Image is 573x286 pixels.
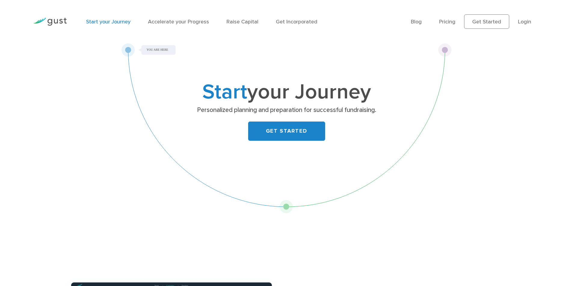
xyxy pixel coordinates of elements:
[248,122,325,141] a: GET STARTED
[518,19,531,25] a: Login
[464,14,509,29] a: Get Started
[148,19,209,25] a: Accelerate your Progress
[33,18,67,26] img: Gust Logo
[276,19,317,25] a: Get Incorporated
[168,83,405,102] h1: your Journey
[202,79,247,104] span: Start
[226,19,258,25] a: Raise Capital
[86,19,131,25] a: Start your Journey
[170,106,403,114] p: Personalized planning and preparation for successful fundraising.
[439,19,455,25] a: Pricing
[411,19,422,25] a: Blog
